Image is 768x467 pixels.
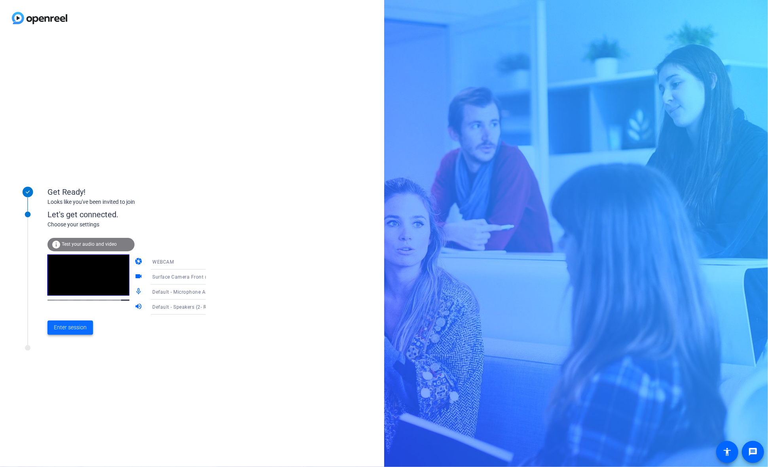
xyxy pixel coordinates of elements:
[152,289,306,295] span: Default - Microphone Array (2- Realtek High Definition Audio(SST))
[47,209,222,220] div: Let's get connected.
[152,273,233,280] span: Surface Camera Front (045e:0990)
[47,321,93,335] button: Enter session
[47,220,222,229] div: Choose your settings
[135,287,144,297] mat-icon: mic_none
[54,323,87,332] span: Enter session
[47,186,206,198] div: Get Ready!
[135,257,144,267] mat-icon: camera
[135,302,144,312] mat-icon: volume_up
[51,240,61,249] mat-icon: info
[152,304,286,310] span: Default - Speakers (2- Realtek High Definition Audio(SST))
[47,198,206,206] div: Looks like you've been invited to join
[62,241,117,247] span: Test your audio and video
[135,272,144,282] mat-icon: videocam
[152,259,174,265] span: WEBCAM
[722,447,732,457] mat-icon: accessibility
[748,447,758,457] mat-icon: message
